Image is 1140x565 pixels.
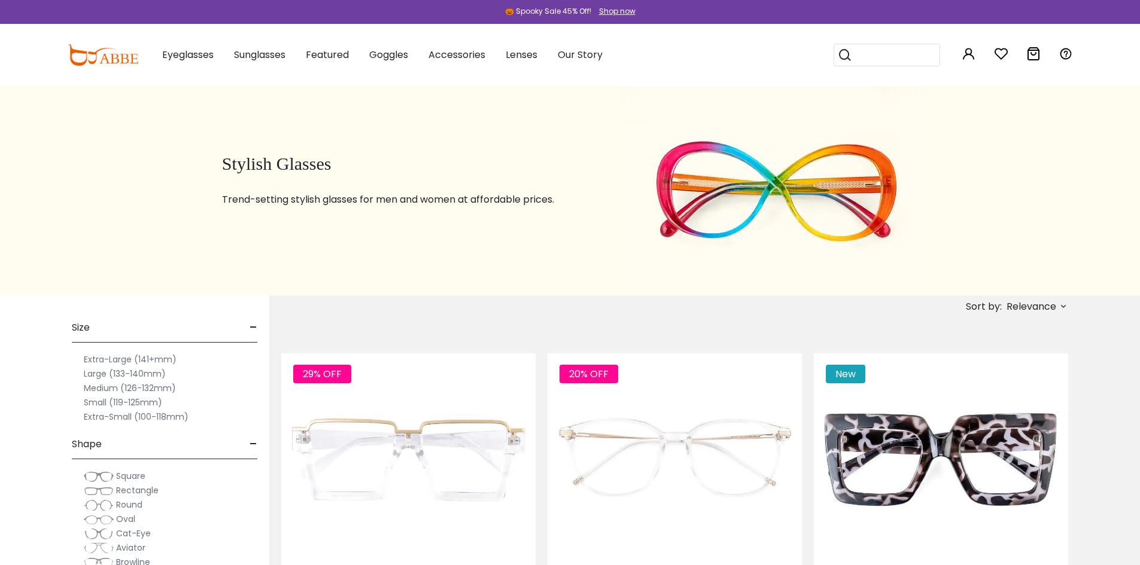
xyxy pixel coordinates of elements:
img: Fclear Umbel - Plastic ,Universal Bridge Fit [281,353,536,565]
span: Eyeglasses [162,48,214,62]
label: Medium (126-132mm) [84,381,176,395]
span: Our Story [558,48,603,62]
img: stylish glasses [624,86,928,295]
img: Oval.png [84,514,114,526]
span: Size [72,313,90,342]
span: Oval [116,513,135,525]
label: Extra-Large (141+mm) [84,352,177,367]
div: Shop now [599,6,636,17]
span: 29% OFF [293,365,351,383]
a: Shop now [593,6,636,16]
h1: Stylish Glasses [222,153,594,175]
img: abbeglasses.com [68,44,138,66]
span: Goggles [369,48,408,62]
img: Tortoise Imani - Plastic ,Universal Bridge Fit [814,353,1068,565]
span: 20% OFF [560,365,618,383]
label: Small (119-125mm) [84,395,162,410]
img: Rectangle.png [84,485,114,497]
span: - [250,430,257,459]
label: Large (133-140mm) [84,367,166,381]
span: Sunglasses [234,48,285,62]
p: Trend-setting stylish glasses for men and women at affordable prices. [222,193,594,207]
span: Featured [306,48,349,62]
span: Cat-Eye [116,527,151,539]
img: Fclear Girt - TR ,Universal Bridge Fit [548,353,802,565]
span: New [826,365,865,383]
div: 🎃 Spooky Sale 45% Off! [505,6,591,17]
span: - [250,313,257,342]
span: Aviator [116,542,145,554]
img: Square.png [84,471,114,482]
img: Aviator.png [84,542,114,554]
span: Shape [72,430,102,459]
label: Extra-Small (100-118mm) [84,410,189,424]
span: Rectangle [116,484,159,496]
span: Accessories [428,48,485,62]
span: Lenses [506,48,537,62]
span: Round [116,499,142,511]
img: Cat-Eye.png [84,528,114,540]
span: Square [116,470,145,482]
img: Round.png [84,499,114,511]
span: Relevance [1007,296,1056,317]
span: Sort by: [966,300,1002,313]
